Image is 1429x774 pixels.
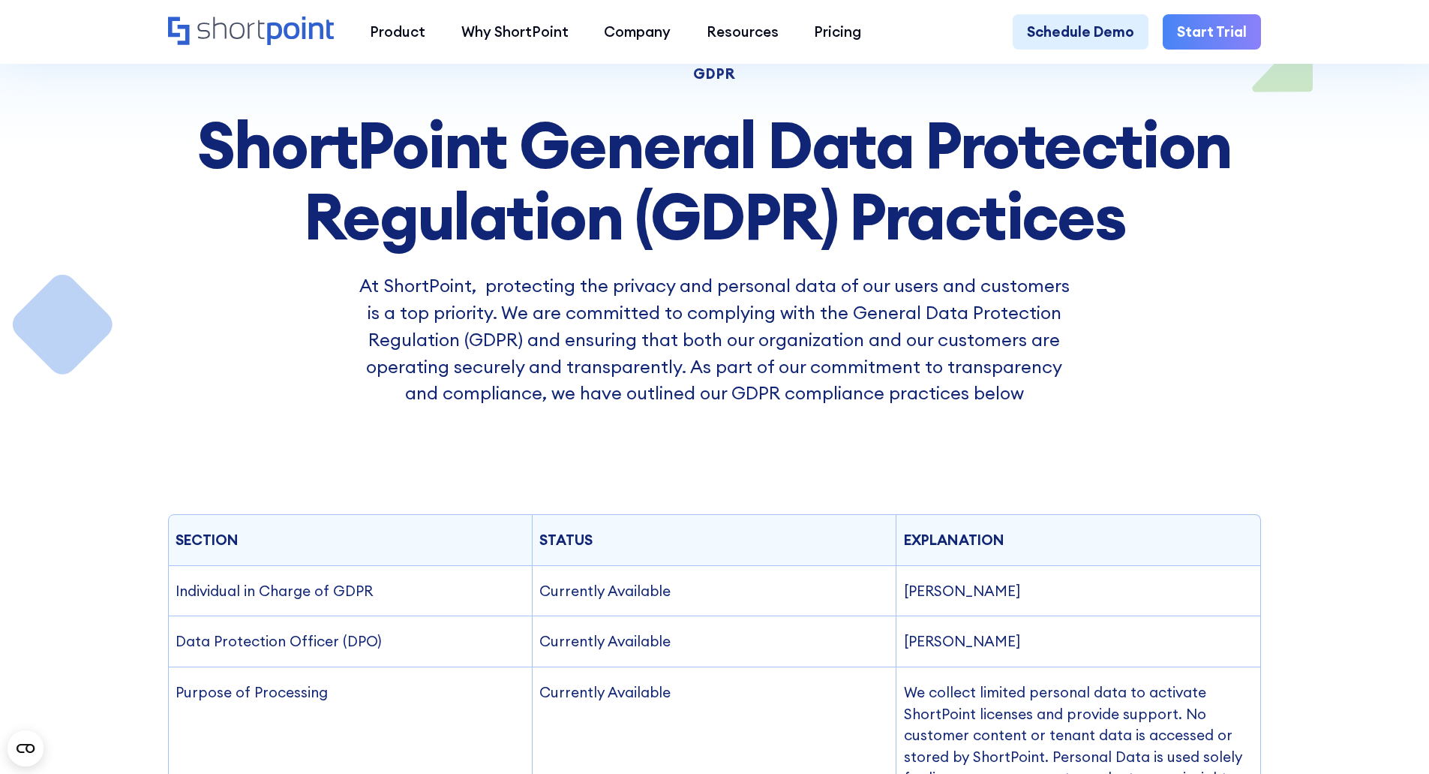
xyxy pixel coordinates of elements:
td: Currently Available [533,566,897,617]
div: Pricing [814,21,861,43]
button: Open CMP widget [8,730,44,766]
td: Currently Available [533,616,897,667]
div: GDPR [168,67,1261,81]
td: [PERSON_NAME] [896,616,1261,667]
a: Why ShortPoint [443,14,587,50]
th: STATUS [533,514,897,566]
a: Home [168,17,334,47]
strong: ShortPoint General Data Protection Regulation (GDPR) Practices [197,104,1232,256]
div: Company [604,21,671,43]
a: Company [586,14,689,50]
p: At ShortPoint, protecting the privacy and personal data of our users and customers is a top prior... [357,273,1071,407]
div: Product [370,21,425,43]
th: EXPLANATION [896,514,1261,566]
td: Data Protection Officer (DPO) [168,616,533,667]
div: Resources [707,21,779,43]
div: Chat-Widget [1354,702,1429,774]
a: Product [352,14,443,50]
th: SECTION [168,514,533,566]
iframe: Chat Widget [1354,702,1429,774]
div: Why ShortPoint [461,21,569,43]
a: Schedule Demo [1013,14,1148,50]
td: Individual in Charge of GDPR [168,566,533,617]
a: Start Trial [1163,14,1261,50]
a: Pricing [797,14,880,50]
a: Resources [689,14,797,50]
td: [PERSON_NAME] [896,566,1261,617]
